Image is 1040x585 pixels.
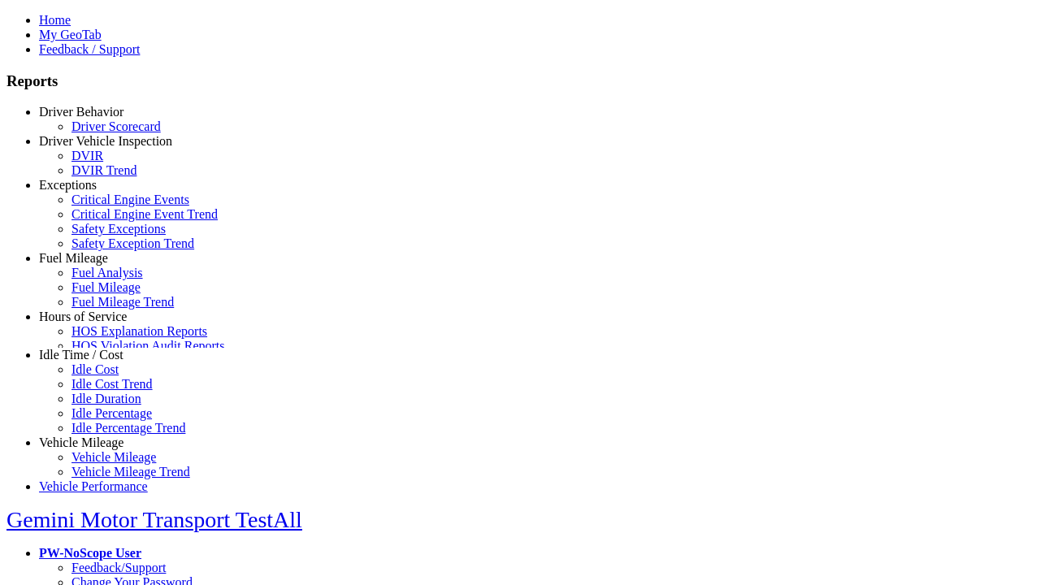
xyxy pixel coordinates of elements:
[71,362,119,376] a: Idle Cost
[39,105,123,119] a: Driver Behavior
[39,348,123,362] a: Idle Time / Cost
[71,406,152,420] a: Idle Percentage
[71,236,194,250] a: Safety Exception Trend
[71,465,190,479] a: Vehicle Mileage Trend
[39,251,108,265] a: Fuel Mileage
[71,280,141,294] a: Fuel Mileage
[39,42,140,56] a: Feedback / Support
[6,507,302,532] a: Gemini Motor Transport TestAll
[71,295,174,309] a: Fuel Mileage Trend
[71,222,166,236] a: Safety Exceptions
[71,450,156,464] a: Vehicle Mileage
[71,377,153,391] a: Idle Cost Trend
[71,119,161,133] a: Driver Scorecard
[71,339,225,353] a: HOS Violation Audit Reports
[6,72,1033,90] h3: Reports
[71,561,166,574] a: Feedback/Support
[39,435,123,449] a: Vehicle Mileage
[71,324,207,338] a: HOS Explanation Reports
[71,149,103,162] a: DVIR
[71,207,218,221] a: Critical Engine Event Trend
[71,163,136,177] a: DVIR Trend
[71,392,141,405] a: Idle Duration
[39,479,148,493] a: Vehicle Performance
[39,134,172,148] a: Driver Vehicle Inspection
[71,266,143,279] a: Fuel Analysis
[39,28,102,41] a: My GeoTab
[71,193,189,206] a: Critical Engine Events
[39,178,97,192] a: Exceptions
[39,310,127,323] a: Hours of Service
[71,421,185,435] a: Idle Percentage Trend
[39,13,71,27] a: Home
[39,546,141,560] a: PW-NoScope User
